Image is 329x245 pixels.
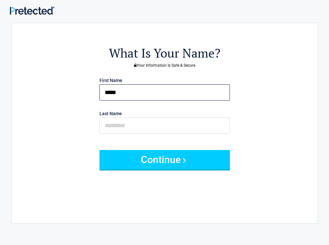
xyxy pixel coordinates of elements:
h2: What Is Your Name? [48,45,282,61]
label: First Name [99,78,122,83]
img: Main Logo [10,7,54,15]
button: Continue [99,150,230,170]
h3: Your Information Is Safe & Secure [48,63,282,67]
label: Last Name [99,111,122,116]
